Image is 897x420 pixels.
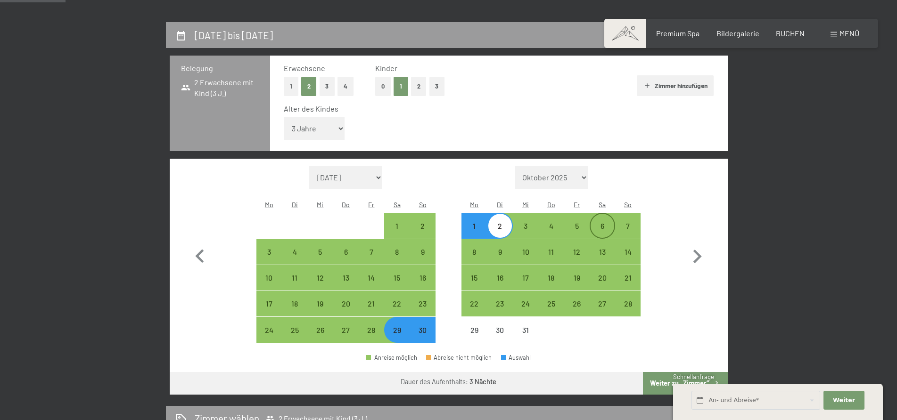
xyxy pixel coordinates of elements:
div: Wed Nov 05 2025 [307,239,333,265]
div: Sat Dec 06 2025 [590,213,615,238]
div: Anreise möglich [307,291,333,316]
div: Anreise möglich [513,265,538,291]
div: 5 [308,248,332,272]
div: 12 [308,274,332,298]
div: 10 [257,274,281,298]
span: Premium Spa [656,29,699,38]
div: 23 [411,300,434,323]
div: Tue Dec 16 2025 [487,265,513,291]
div: Anreise möglich [384,213,410,238]
button: 2 [411,77,427,96]
div: Tue Nov 18 2025 [282,291,307,316]
div: 4 [283,248,306,272]
div: Anreise möglich [384,317,410,342]
div: 9 [488,248,512,272]
div: 16 [488,274,512,298]
div: Tue Nov 11 2025 [282,265,307,291]
div: Abreise nicht möglich [426,355,492,361]
div: Anreise möglich [384,291,410,316]
div: 7 [360,248,383,272]
abbr: Montag [470,201,478,209]
div: Sat Dec 13 2025 [590,239,615,265]
div: 18 [539,274,563,298]
div: 5 [565,222,588,246]
button: Weiter zu „Zimmer“ [643,372,727,395]
div: 9 [411,248,434,272]
div: 17 [514,274,537,298]
div: Fri Dec 26 2025 [564,291,589,316]
abbr: Samstag [599,201,606,209]
div: Sun Nov 02 2025 [410,213,435,238]
div: 10 [514,248,537,272]
div: Sat Dec 27 2025 [590,291,615,316]
div: Mon Nov 17 2025 [256,291,282,316]
div: Thu Dec 04 2025 [538,213,564,238]
div: Fri Dec 19 2025 [564,265,589,291]
div: Anreise möglich [513,291,538,316]
div: Anreise möglich [538,265,564,291]
div: Anreise möglich [333,265,359,291]
div: 11 [539,248,563,272]
div: 25 [283,326,306,350]
div: Sat Nov 15 2025 [384,265,410,291]
div: Anreise möglich [615,265,641,291]
div: Anreise möglich [461,265,487,291]
div: Anreise möglich [487,239,513,265]
abbr: Sonntag [624,201,632,209]
b: 3 Nächte [469,378,496,386]
div: Sun Dec 21 2025 [615,265,641,291]
div: Anreise möglich [410,265,435,291]
div: Mon Dec 22 2025 [461,291,487,316]
button: 2 [301,77,317,96]
div: Mon Dec 15 2025 [461,265,487,291]
div: Anreise möglich [487,265,513,291]
div: 15 [462,274,486,298]
div: Anreise möglich [256,239,282,265]
div: Anreise möglich [282,291,307,316]
div: Fri Nov 07 2025 [359,239,384,265]
h3: Belegung [181,63,259,73]
div: 13 [334,274,358,298]
div: 3 [257,248,281,272]
div: Wed Dec 24 2025 [513,291,538,316]
div: Anreise möglich [359,265,384,291]
div: Anreise nicht möglich [487,317,513,342]
div: 7 [616,222,640,246]
div: Sat Nov 22 2025 [384,291,410,316]
div: Anreise möglich [359,291,384,316]
div: 20 [334,300,358,323]
div: 29 [385,326,409,350]
div: Sun Nov 30 2025 [410,317,435,342]
div: Sat Nov 29 2025 [384,317,410,342]
div: Thu Nov 27 2025 [333,317,359,342]
div: Sun Nov 16 2025 [410,265,435,291]
div: Anreise nicht möglich [513,317,538,342]
div: Wed Dec 31 2025 [513,317,538,342]
abbr: Mittwoch [317,201,323,209]
div: 30 [411,326,434,350]
div: Thu Nov 13 2025 [333,265,359,291]
div: Anreise möglich [590,265,615,291]
div: Tue Dec 30 2025 [487,317,513,342]
div: 2 [411,222,434,246]
button: Weiter [823,391,864,410]
div: Mon Dec 08 2025 [461,239,487,265]
div: Anreise möglich [590,291,615,316]
abbr: Mittwoch [522,201,529,209]
div: Fri Nov 21 2025 [359,291,384,316]
div: 15 [385,274,409,298]
div: 30 [488,326,512,350]
div: Sat Nov 08 2025 [384,239,410,265]
div: Anreise möglich [410,239,435,265]
div: 23 [488,300,512,323]
div: Anreise möglich [256,291,282,316]
div: Tue Dec 02 2025 [487,213,513,238]
div: Anreise möglich [513,213,538,238]
div: Auswahl [501,355,531,361]
div: Anreise möglich [333,291,359,316]
div: Anreise möglich [564,291,589,316]
div: Anreise nicht möglich [461,317,487,342]
div: 18 [283,300,306,323]
div: Anreise möglich [384,265,410,291]
abbr: Freitag [574,201,580,209]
